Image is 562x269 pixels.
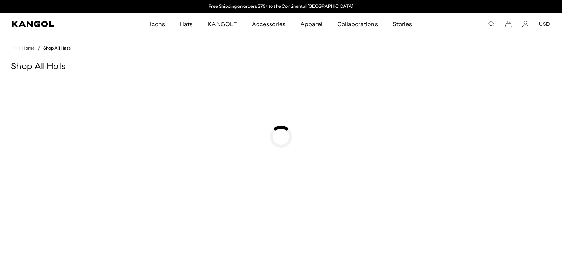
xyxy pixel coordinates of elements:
[505,21,512,27] button: Cart
[12,21,99,27] a: Kangol
[143,13,172,35] a: Icons
[488,21,495,27] summary: Search here
[205,4,357,10] div: Announcement
[200,13,244,35] a: KANGOLF
[385,13,419,35] a: Stories
[205,4,357,10] div: 1 of 2
[43,45,71,51] a: Shop All Hats
[337,13,378,35] span: Collaborations
[539,21,550,27] button: USD
[244,13,293,35] a: Accessories
[330,13,385,35] a: Collaborations
[300,13,322,35] span: Apparel
[252,13,285,35] span: Accessories
[180,13,193,35] span: Hats
[11,61,551,72] h1: Shop All Hats
[35,44,40,52] li: /
[205,4,357,10] slideshow-component: Announcement bar
[150,13,165,35] span: Icons
[21,45,35,51] span: Home
[393,13,412,35] span: Stories
[293,13,330,35] a: Apparel
[172,13,200,35] a: Hats
[209,3,354,9] a: Free Shipping on orders $79+ to the Continental [GEOGRAPHIC_DATA]
[207,13,237,35] span: KANGOLF
[14,45,35,51] a: Home
[522,21,529,27] a: Account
